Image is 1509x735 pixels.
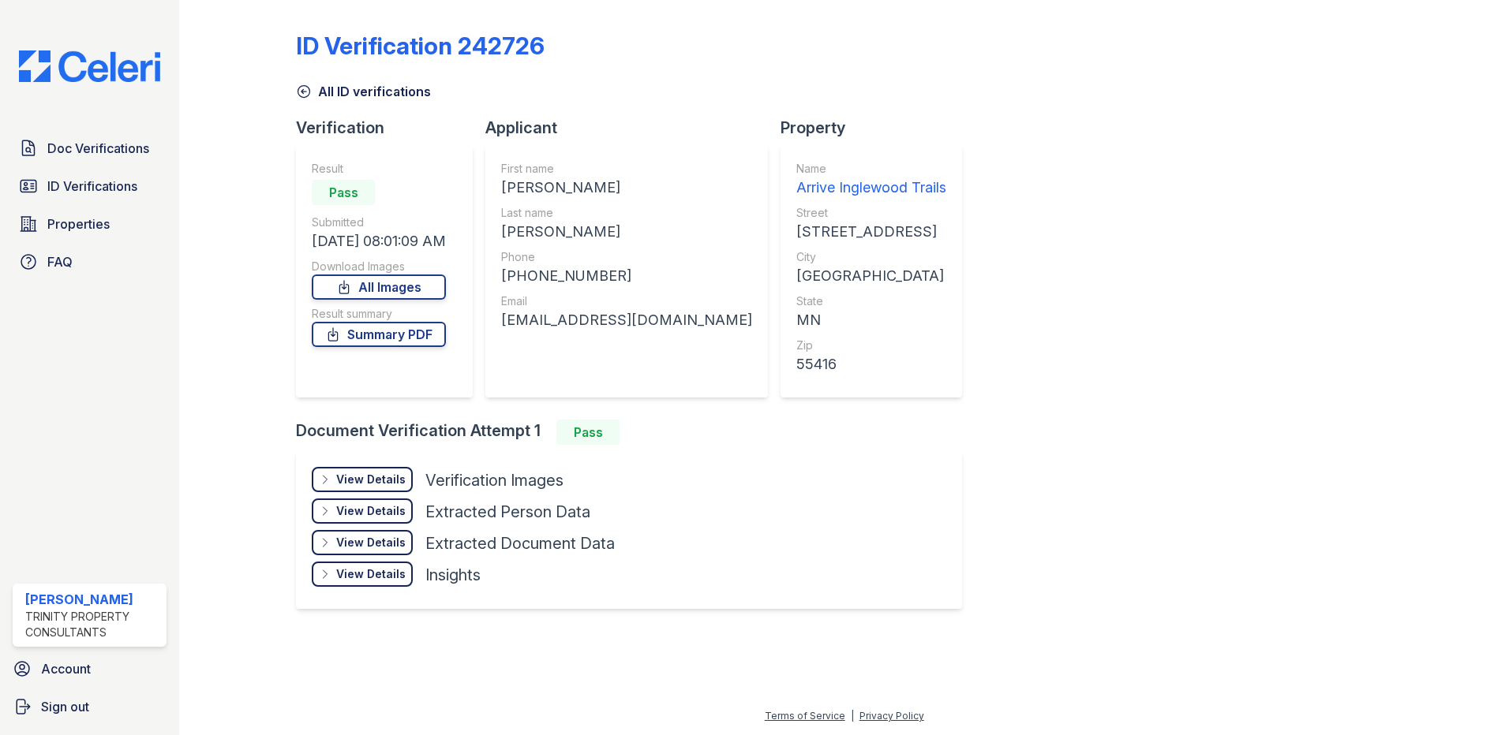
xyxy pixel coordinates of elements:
div: View Details [336,535,406,550]
span: FAQ [47,252,73,271]
img: CE_Logo_Blue-a8612792a0a2168367f1c8372b55b34899dd931a85d93a1a3d3e32e68fde9ad4.png [6,50,173,82]
a: Name Arrive Inglewood Trails [796,161,946,199]
div: ID Verification 242726 [296,32,545,60]
div: Phone [501,249,752,265]
a: Doc Verifications [13,132,167,164]
div: Street [796,205,946,221]
a: FAQ [13,246,167,278]
div: Pass [312,180,375,205]
a: Sign out [6,691,173,722]
a: All Images [312,274,446,300]
div: Result [312,161,446,177]
a: Account [6,653,173,685]
div: [PERSON_NAME] [25,590,160,609]
div: [EMAIL_ADDRESS][DOMAIN_NAME] [501,309,752,331]
div: State [796,293,946,309]
div: [PERSON_NAME] [501,177,752,199]
div: MN [796,309,946,331]
span: Sign out [41,697,89,716]
div: Last name [501,205,752,221]
div: Result summary [312,306,446,322]
a: Terms of Service [765,710,845,722]
div: Property [781,117,975,139]
div: [GEOGRAPHIC_DATA] [796,265,946,287]
div: Trinity Property Consultants [25,609,160,640]
div: Extracted Document Data [425,532,615,554]
div: Name [796,161,946,177]
div: Verification Images [425,469,564,491]
div: Document Verification Attempt 1 [296,420,975,445]
div: Email [501,293,752,309]
div: Insights [425,564,481,586]
div: [DATE] 08:01:09 AM [312,230,446,252]
a: Properties [13,208,167,240]
a: Summary PDF [312,322,446,347]
div: Applicant [485,117,781,139]
div: Download Images [312,259,446,274]
div: 55416 [796,353,946,375]
div: | [851,710,854,722]
div: View Details [336,472,406,487]
span: ID Verifications [47,177,137,196]
div: City [796,249,946,265]
div: [PERSON_NAME] [501,221,752,243]
div: [STREET_ADDRESS] [796,221,946,243]
div: Arrive Inglewood Trails [796,177,946,199]
div: View Details [336,566,406,582]
div: Submitted [312,215,446,230]
div: [PHONE_NUMBER] [501,265,752,287]
span: Doc Verifications [47,139,149,158]
div: Extracted Person Data [425,501,590,523]
a: ID Verifications [13,170,167,202]
div: View Details [336,503,406,519]
span: Properties [47,215,110,233]
div: Verification [296,117,485,139]
div: Pass [556,420,620,445]
div: First name [501,161,752,177]
div: Zip [796,338,946,353]
span: Account [41,659,91,678]
a: Privacy Policy [859,710,924,722]
a: All ID verifications [296,82,431,101]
